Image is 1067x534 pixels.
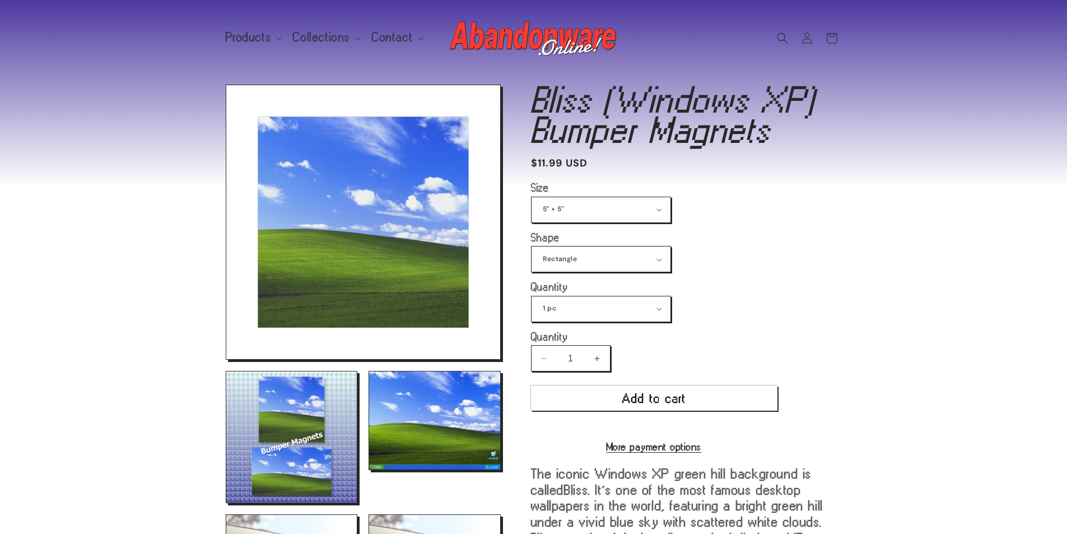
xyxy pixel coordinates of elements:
[531,386,777,411] button: Add to cart
[531,232,777,243] label: Shape
[770,26,795,50] summary: Search
[531,182,777,193] label: Size
[372,32,413,43] span: Contact
[445,11,622,64] a: Abandonware
[564,482,588,497] strong: Bliss
[450,16,618,61] img: Abandonware
[365,26,428,49] summary: Contact
[531,156,588,171] span: $11.99 USD
[531,281,777,292] label: Quantity
[293,32,350,43] span: Collections
[531,442,777,452] a: More payment options
[531,331,777,342] label: Quantity
[226,32,272,43] span: Products
[531,85,842,145] h1: Bliss (Windows XP) Bumper Magnets
[286,26,365,49] summary: Collections
[219,26,287,49] summary: Products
